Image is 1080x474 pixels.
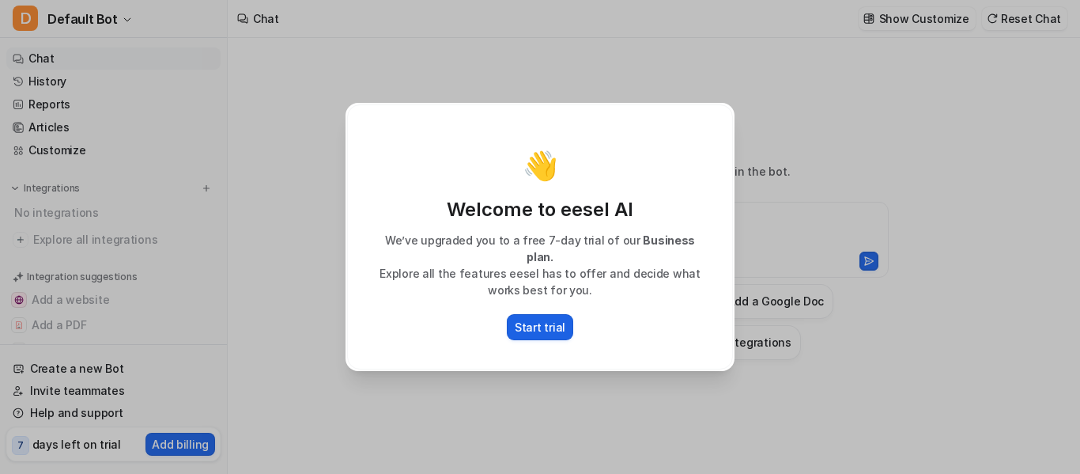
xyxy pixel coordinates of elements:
p: Start trial [515,319,565,336]
p: We’ve upgraded you to a free 7-day trial of our [364,232,716,265]
button: Start trial [507,314,573,340]
p: Explore all the features eesel has to offer and decide what works best for you. [364,265,716,298]
p: Welcome to eesel AI [364,197,716,222]
p: 👋 [523,150,558,181]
